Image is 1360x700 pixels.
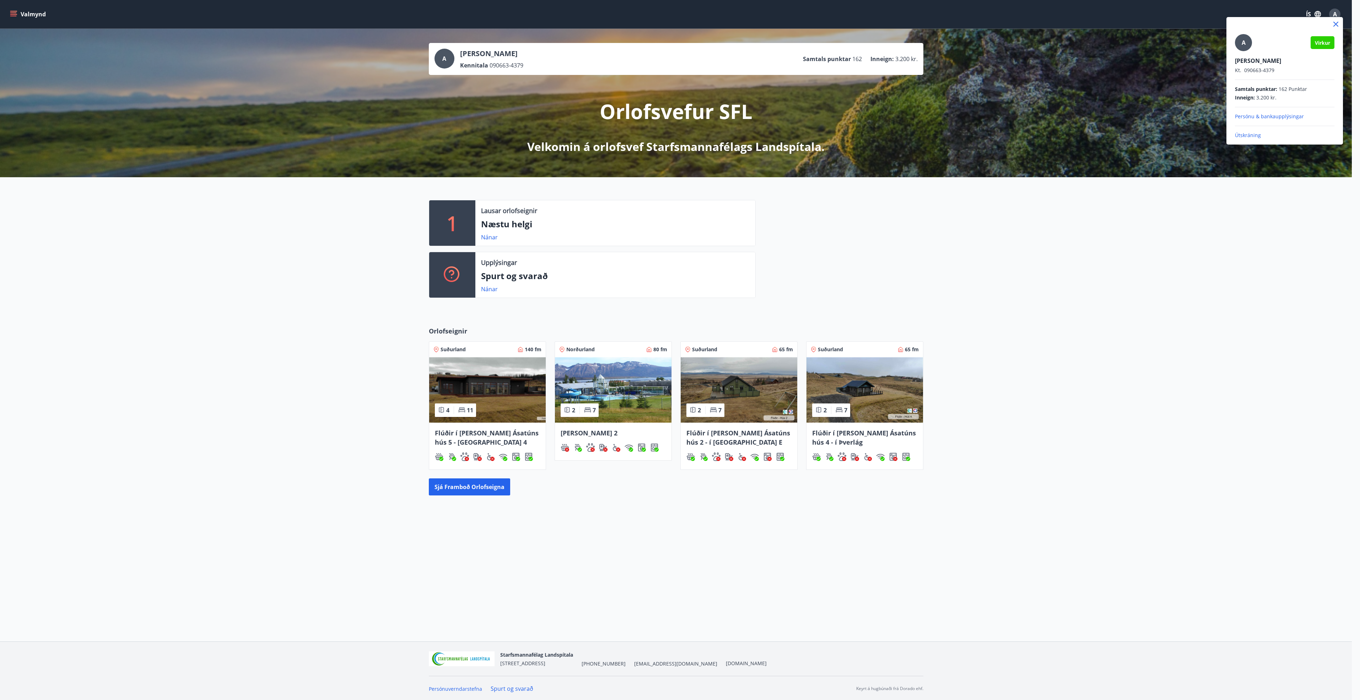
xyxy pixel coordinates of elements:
p: Persónu & bankaupplýsingar [1235,113,1334,120]
p: [PERSON_NAME] [1235,57,1334,65]
span: A [1242,39,1246,47]
p: Útskráning [1235,132,1334,139]
span: Virkur [1315,39,1330,46]
span: Samtals punktar : [1235,86,1277,93]
span: 162 Punktar [1279,86,1307,93]
p: 090663-4379 [1235,67,1334,74]
span: Inneign : [1235,94,1255,101]
span: 3.200 kr. [1256,94,1277,101]
span: Kt. [1235,67,1241,74]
